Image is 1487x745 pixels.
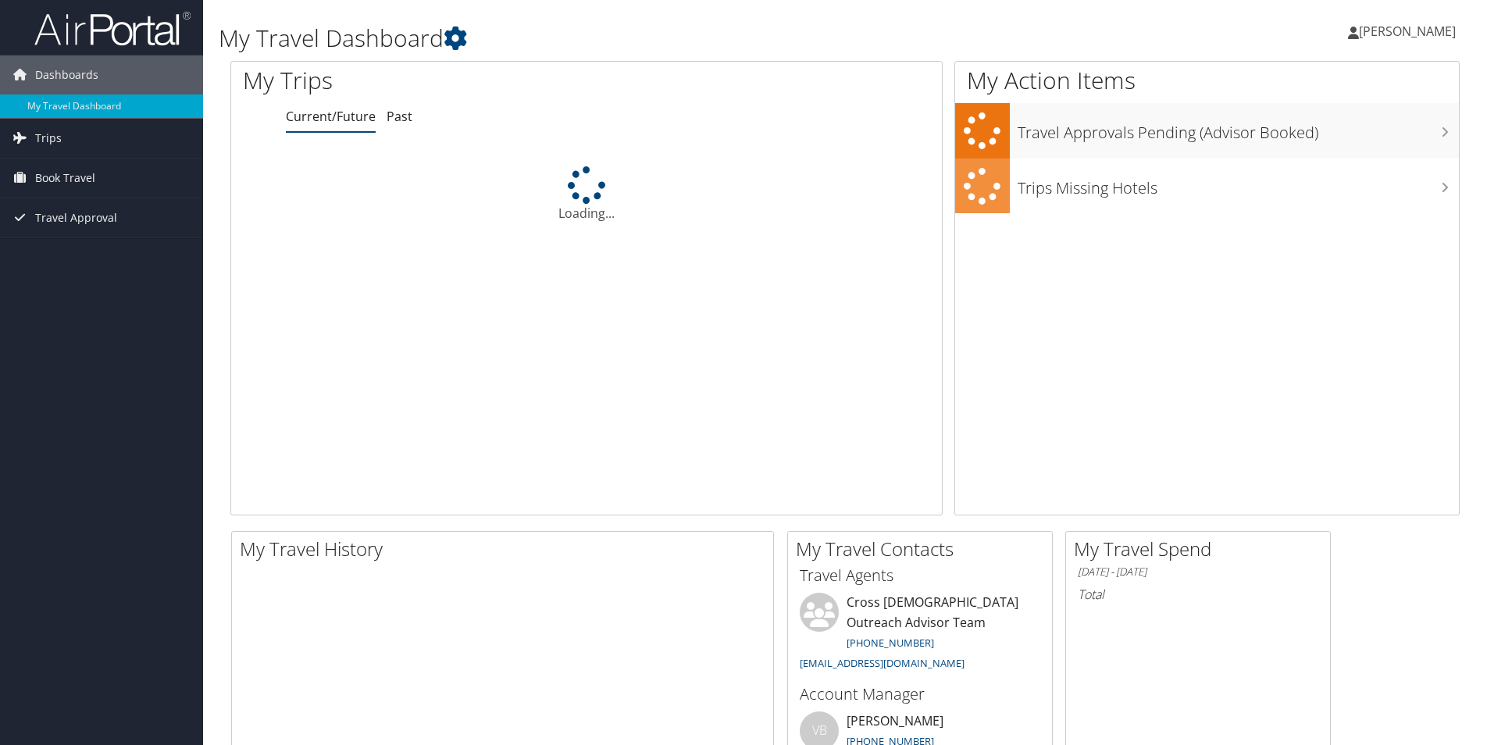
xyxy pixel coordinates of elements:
[243,64,634,97] h1: My Trips
[35,55,98,94] span: Dashboards
[1078,586,1318,603] h6: Total
[800,683,1040,705] h3: Account Manager
[800,656,965,670] a: [EMAIL_ADDRESS][DOMAIN_NAME]
[796,536,1052,562] h2: My Travel Contacts
[792,593,1048,676] li: Cross [DEMOGRAPHIC_DATA] Outreach Advisor Team
[35,119,62,158] span: Trips
[955,159,1459,214] a: Trips Missing Hotels
[35,159,95,198] span: Book Travel
[1074,536,1330,562] h2: My Travel Spend
[286,108,376,125] a: Current/Future
[387,108,412,125] a: Past
[35,198,117,237] span: Travel Approval
[231,166,942,223] div: Loading...
[219,22,1054,55] h1: My Travel Dashboard
[847,636,934,650] a: [PHONE_NUMBER]
[800,565,1040,586] h3: Travel Agents
[1348,8,1471,55] a: [PERSON_NAME]
[1359,23,1456,40] span: [PERSON_NAME]
[955,64,1459,97] h1: My Action Items
[1018,169,1459,199] h3: Trips Missing Hotels
[240,536,773,562] h2: My Travel History
[1078,565,1318,579] h6: [DATE] - [DATE]
[1018,114,1459,144] h3: Travel Approvals Pending (Advisor Booked)
[34,10,191,47] img: airportal-logo.png
[955,103,1459,159] a: Travel Approvals Pending (Advisor Booked)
